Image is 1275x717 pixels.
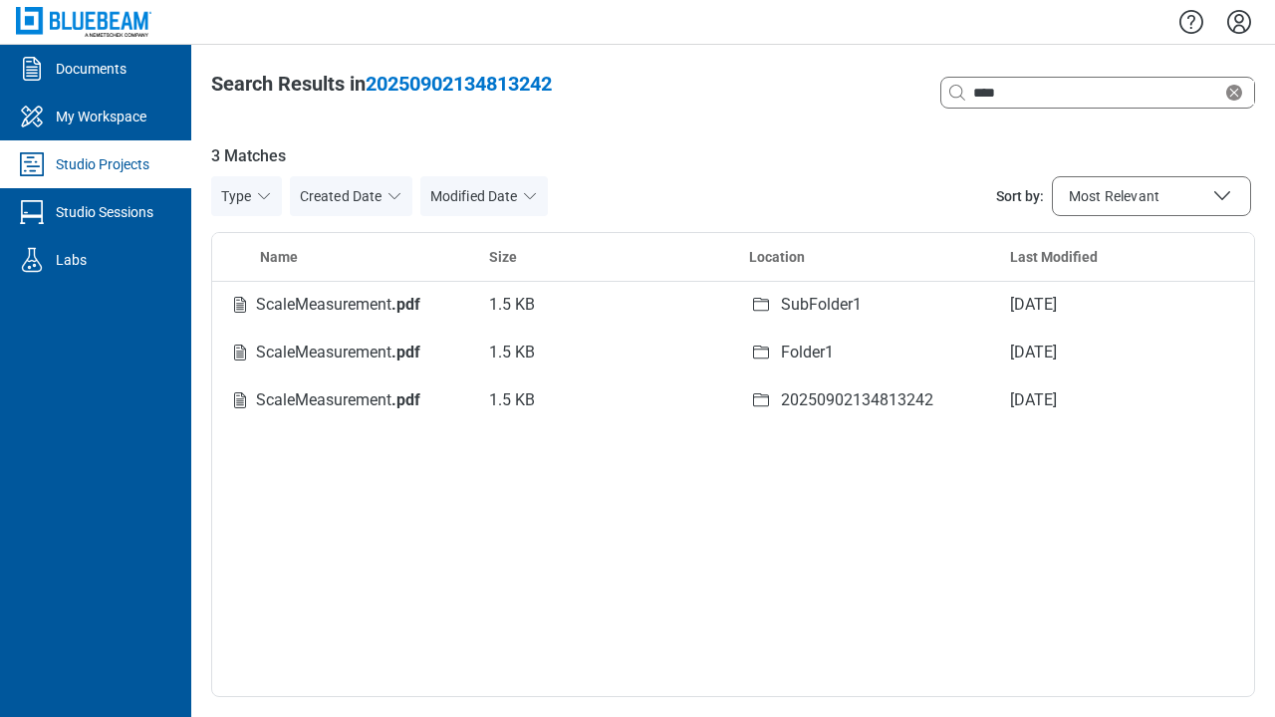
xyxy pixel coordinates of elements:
svg: folder-icon [749,341,773,364]
svg: Studio Sessions [16,196,48,228]
div: 20250902134813242 [781,388,933,412]
svg: Studio Projects [16,148,48,180]
div: Studio Projects [56,154,149,174]
button: Settings [1223,5,1255,39]
em: .pdf [391,343,420,361]
span: ScaleMeasurement [256,343,420,361]
span: Sort by: [996,186,1044,206]
svg: File-icon [228,293,252,317]
td: [DATE] [994,329,1255,376]
span: 3 Matches [211,144,1255,168]
button: Type [211,176,282,216]
td: 1.5 KB [473,376,734,424]
div: Labs [56,250,87,270]
span: ScaleMeasurement [256,295,420,314]
svg: File-icon [228,341,252,364]
div: Clear search [940,77,1255,109]
span: Most Relevant [1069,186,1159,206]
svg: Labs [16,244,48,276]
button: Modified Date [420,176,548,216]
svg: Documents [16,53,48,85]
div: Search Results in [211,70,552,98]
div: Folder1 [781,341,834,364]
button: Sort by: [1052,176,1251,216]
span: 20250902134813242 [366,72,552,96]
td: 1.5 KB [473,281,734,329]
div: Clear search [1222,81,1254,105]
div: My Workspace [56,107,146,126]
em: .pdf [391,390,420,409]
div: SubFolder1 [781,293,862,317]
td: [DATE] [994,376,1255,424]
svg: folder-icon [749,293,773,317]
table: bb-data-table [212,233,1254,424]
button: Created Date [290,176,412,216]
svg: My Workspace [16,101,48,132]
td: [DATE] [994,281,1255,329]
em: .pdf [391,295,420,314]
td: 1.5 KB [473,329,734,376]
span: ScaleMeasurement [256,390,420,409]
img: Bluebeam, Inc. [16,7,151,36]
div: Documents [56,59,127,79]
svg: folder-icon [749,388,773,412]
svg: File-icon [228,388,252,412]
div: Studio Sessions [56,202,153,222]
